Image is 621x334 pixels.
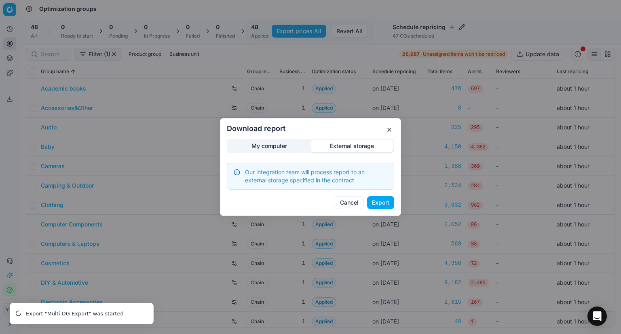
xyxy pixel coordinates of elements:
button: Export [367,196,394,209]
button: My computer [228,140,310,152]
div: Our integration team will process report to an external storage specified in the contract [245,168,387,184]
button: External storage [310,140,393,152]
h2: Download report [227,125,394,132]
button: Cancel [335,196,364,209]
